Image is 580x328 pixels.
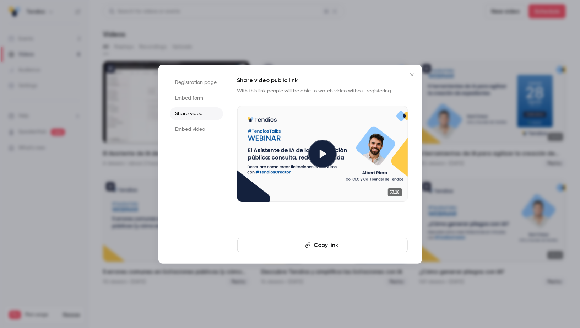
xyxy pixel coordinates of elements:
[170,92,223,104] li: Embed form
[237,238,408,252] button: Copy link
[388,188,402,196] span: 33:28
[170,107,223,120] li: Share video
[170,123,223,136] li: Embed video
[237,87,408,95] p: With this link people will be able to watch video without registering
[237,76,408,85] h1: Share video public link
[405,68,419,82] button: Close
[170,76,223,89] li: Registration page
[237,106,408,202] a: 33:28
